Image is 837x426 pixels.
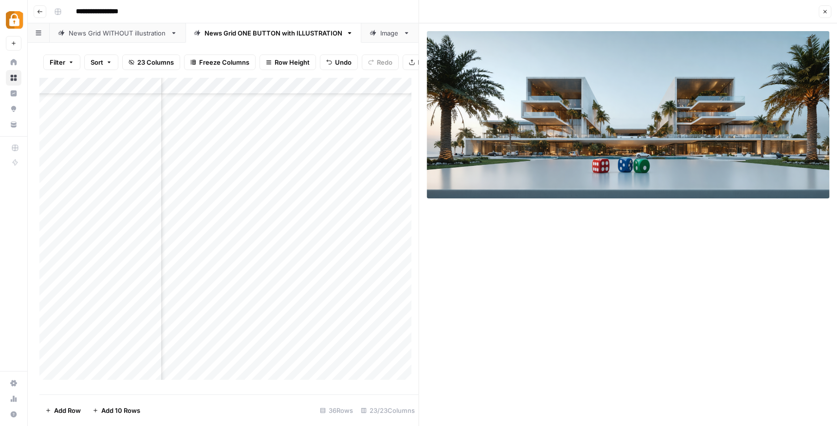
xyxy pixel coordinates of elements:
button: Export CSV [403,54,459,70]
button: Filter [43,54,80,70]
button: Undo [320,54,358,70]
button: Redo [362,54,399,70]
a: Opportunities [6,101,21,117]
a: Home [6,54,21,70]
button: Sort [84,54,118,70]
span: Add Row [54,406,81,415]
span: Sort [91,57,103,67]
img: Adzz Logo [6,11,23,29]
button: Workspace: Adzz [6,8,21,32]
button: Freeze Columns [184,54,256,70]
a: Browse [6,70,21,86]
span: Add 10 Rows [101,406,140,415]
a: Settings [6,375,21,391]
a: News Grid WITHOUT illustration [50,23,186,43]
div: News Grid ONE BUTTON with ILLUSTRATION [205,28,342,38]
a: News Grid ONE BUTTON with ILLUSTRATION [186,23,361,43]
span: Undo [335,57,352,67]
div: 23/23 Columns [357,403,419,418]
span: Redo [377,57,392,67]
button: Row Height [260,54,316,70]
span: Filter [50,57,65,67]
a: Usage [6,391,21,407]
button: 23 Columns [122,54,180,70]
span: 23 Columns [137,57,174,67]
a: Insights [6,86,21,101]
button: Add Row [39,403,87,418]
button: Help + Support [6,407,21,422]
div: News Grid WITHOUT illustration [69,28,167,38]
div: 36 Rows [316,403,357,418]
button: Add 10 Rows [87,403,146,418]
span: Freeze Columns [199,57,249,67]
a: Image [361,23,418,43]
div: Image [380,28,399,38]
a: Your Data [6,117,21,132]
span: Row Height [275,57,310,67]
img: Row/Cell [427,31,830,198]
